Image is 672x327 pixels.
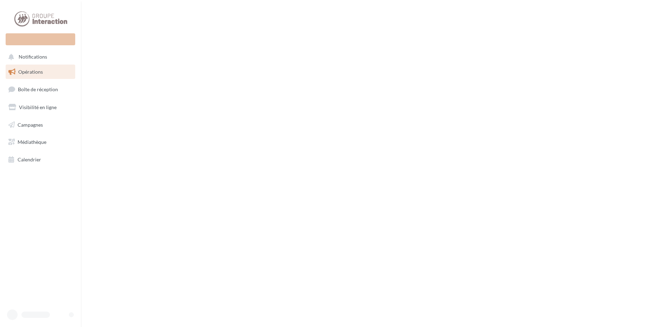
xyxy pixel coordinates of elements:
[4,135,77,149] a: Médiathèque
[18,69,43,75] span: Opérations
[18,121,43,127] span: Campagnes
[18,139,46,145] span: Médiathèque
[18,86,58,92] span: Boîte de réception
[4,65,77,79] a: Opérations
[18,156,41,162] span: Calendrier
[4,118,77,132] a: Campagnes
[4,100,77,115] a: Visibilité en ligne
[19,104,57,110] span: Visibilité en ligne
[6,33,75,45] div: Nouvelle campagne
[4,82,77,97] a: Boîte de réception
[4,152,77,167] a: Calendrier
[19,54,47,60] span: Notifications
